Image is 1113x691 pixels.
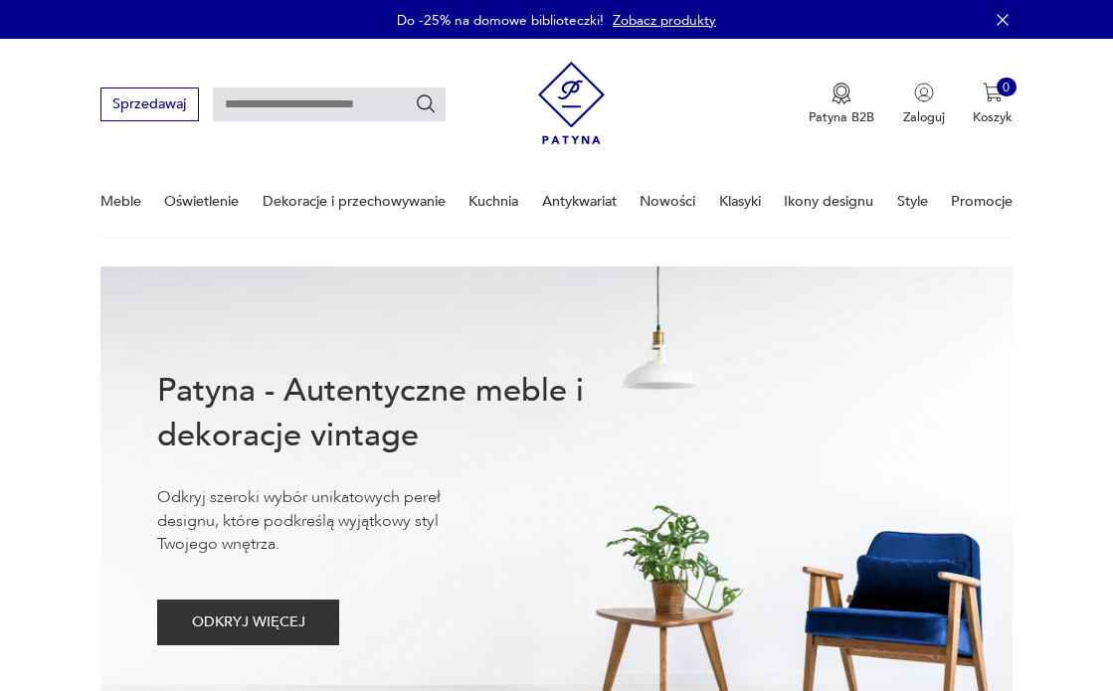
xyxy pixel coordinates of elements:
a: Nowości [640,167,695,236]
a: ODKRYJ WIĘCEJ [157,617,339,629]
img: Ikonka użytkownika [914,83,934,102]
a: Antykwariat [542,167,617,236]
a: Ikona medaluPatyna B2B [809,83,874,126]
button: Zaloguj [903,83,945,126]
a: Kuchnia [468,167,518,236]
div: 0 [997,78,1017,97]
button: ODKRYJ WIĘCEJ [157,600,339,645]
button: Szukaj [415,93,437,115]
img: Patyna - sklep z meblami i dekoracjami vintage [538,55,605,151]
p: Patyna B2B [809,108,874,126]
p: Odkryj szeroki wybór unikatowych pereł designu, które podkreślą wyjątkowy styl Twojego wnętrza. [157,486,497,556]
button: 0Koszyk [973,83,1013,126]
p: Zaloguj [903,108,945,126]
a: Sprzedawaj [100,99,199,111]
a: Dekoracje i przechowywanie [263,167,446,236]
a: Meble [100,167,141,236]
button: Patyna B2B [809,83,874,126]
p: Koszyk [973,108,1013,126]
p: Do -25% na domowe biblioteczki! [397,11,604,30]
a: Oświetlenie [164,167,239,236]
h1: Patyna - Autentyczne meble i dekoracje vintage [157,369,641,458]
img: Ikona medalu [832,83,851,104]
a: Klasyki [719,167,761,236]
a: Zobacz produkty [613,11,716,30]
a: Ikony designu [784,167,873,236]
a: Promocje [951,167,1013,236]
img: Ikona koszyka [983,83,1003,102]
a: Style [897,167,928,236]
button: Sprzedawaj [100,87,199,120]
